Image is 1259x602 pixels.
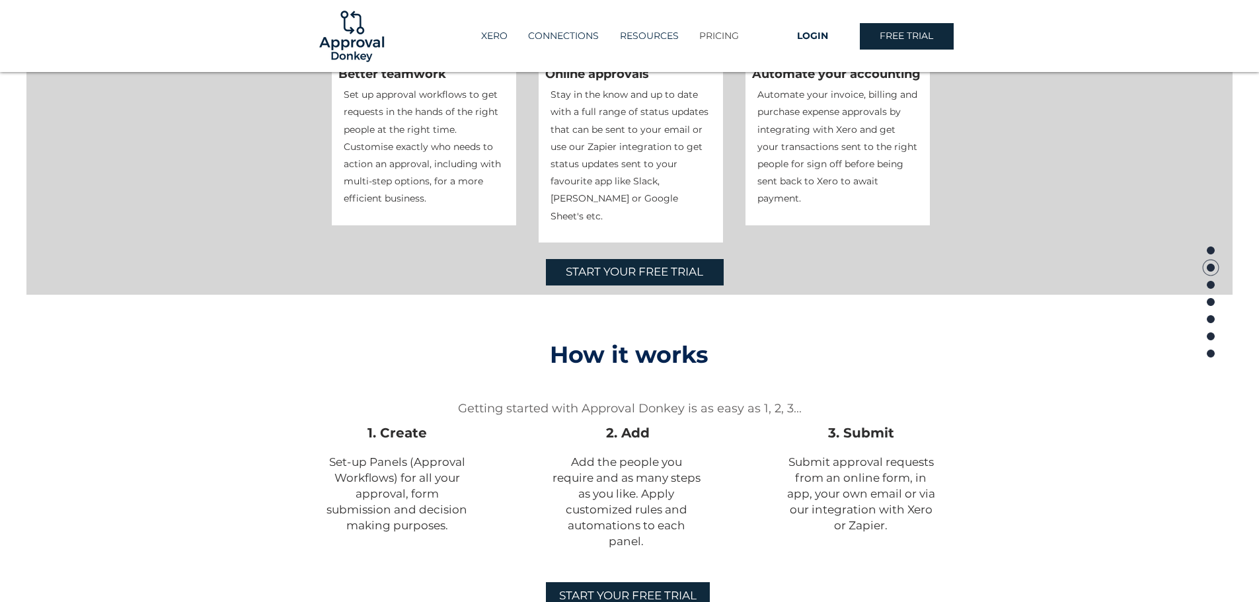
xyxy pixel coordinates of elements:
[546,259,724,285] a: START YOUR FREE TRIAL
[338,67,446,81] span: Better teamwork
[517,25,609,47] a: CONNECTIONS
[693,25,745,47] p: PRICING
[566,264,703,280] span: START YOUR FREE TRIAL
[860,23,954,50] a: FREE TRIAL
[787,455,935,532] span: Submit approval requests from an online form, in app, your own email or via our integration with ...
[609,25,689,47] div: RESOURCES
[797,30,828,43] span: LOGIN
[367,425,427,441] span: 1. Create
[613,25,685,47] p: RESOURCES
[880,30,933,43] span: FREE TRIAL
[454,25,766,47] nav: Site
[551,89,708,221] span: Stay in the know and up to date with a full range of status updates that can be sent to your emai...
[752,67,921,81] span: Automate your accounting
[1202,242,1220,361] nav: Page
[828,425,894,441] span: 3. Submit
[550,340,708,369] span: How it works
[545,67,649,81] span: Online approvals
[475,25,514,47] p: XERO
[689,25,749,47] a: PRICING
[606,425,650,441] span: 2. Add
[757,89,917,204] span: Automate your invoice, billing and purchase expense approvals by integrating with Xero and get yo...
[471,25,517,47] a: XERO
[316,1,387,72] img: Logo-01.png
[344,89,501,204] span: Set up approval workflows to get requests in the hands of the right people at the right time. Cus...
[766,23,860,50] a: LOGIN
[326,455,467,532] span: Set-up Panels (Approval Workflows) for all your approval, form submission and decision making pur...
[458,401,802,416] span: Getting started with Approval Donkey is as easy as 1, 2, 3...
[553,455,701,548] span: Add the people you require and as many steps as you like. Apply customized rules and automations ...
[521,25,605,47] p: CONNECTIONS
